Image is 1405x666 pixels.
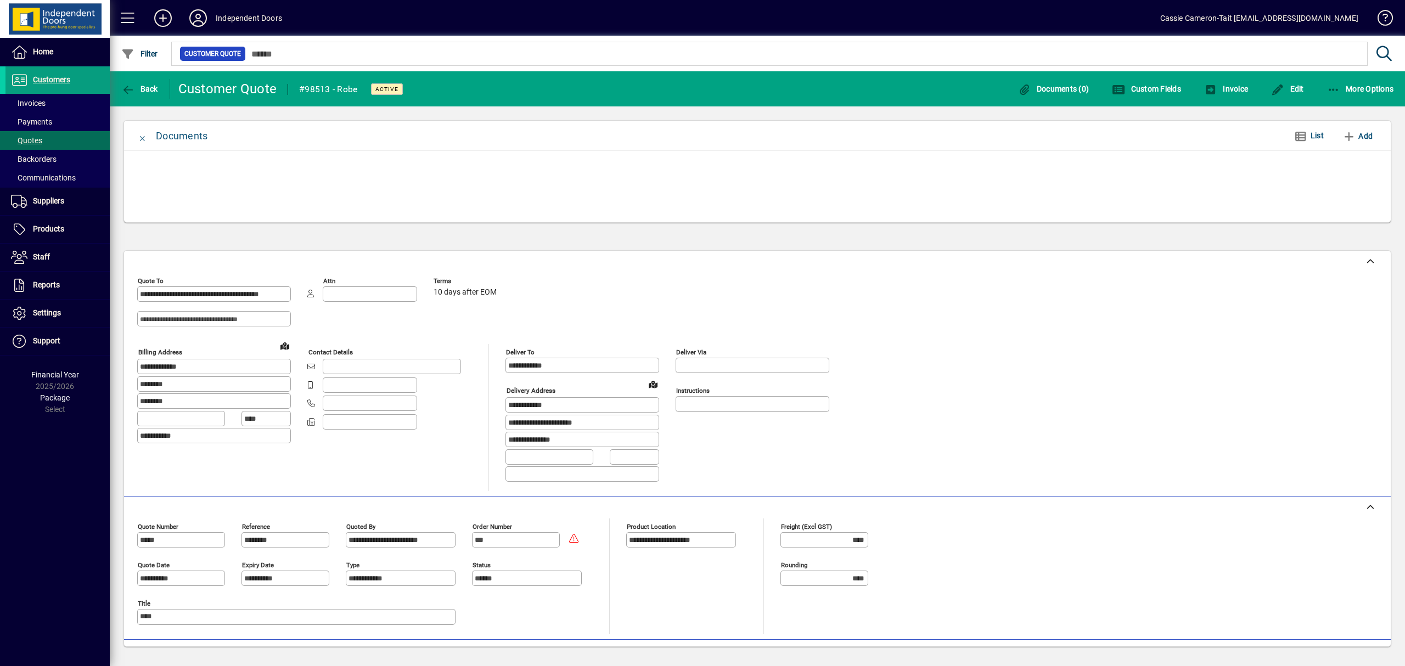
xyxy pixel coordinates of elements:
div: Documents [156,127,207,145]
a: Home [5,38,110,66]
span: Suppliers [33,196,64,205]
a: Backorders [5,150,110,168]
button: Invoice [1201,79,1251,99]
span: Backorders [11,155,57,163]
mat-label: Reference [242,522,270,530]
mat-label: Expiry date [242,561,274,568]
mat-label: Type [346,561,359,568]
mat-label: Order number [473,522,512,530]
span: Filter [121,49,158,58]
mat-label: Deliver via [676,348,706,356]
span: Invoice [1204,84,1248,93]
span: Terms [434,278,499,285]
a: Settings [5,300,110,327]
a: View on map [276,337,294,354]
a: Support [5,328,110,355]
span: Quotes [11,136,42,145]
div: Cassie Cameron-Tait [EMAIL_ADDRESS][DOMAIN_NAME] [1160,9,1358,27]
button: List [1285,126,1333,146]
span: Communications [11,173,76,182]
mat-label: Instructions [676,387,710,394]
mat-label: Quote date [138,561,170,568]
a: Staff [5,244,110,271]
span: Active [375,86,398,93]
span: Edit [1271,84,1304,93]
span: Back [121,84,158,93]
button: Back [119,79,161,99]
mat-label: Quote number [138,522,178,530]
mat-label: Rounding [781,561,807,568]
button: Documents (0) [1015,79,1092,99]
span: Customer Quote [184,48,241,59]
a: Reports [5,272,110,299]
span: Invoices [11,99,46,108]
button: Edit [1268,79,1307,99]
mat-label: Attn [323,277,335,285]
span: Reports [33,280,60,289]
mat-label: Quoted by [346,522,375,530]
div: Independent Doors [216,9,282,27]
a: Payments [5,112,110,131]
button: Add [145,8,181,28]
a: Communications [5,168,110,187]
button: Custom Fields [1109,79,1184,99]
span: Payments [11,117,52,126]
span: Package [40,393,70,402]
a: Invoices [5,94,110,112]
span: List [1311,131,1324,140]
app-page-header-button: Back [110,79,170,99]
button: More Options [1324,79,1397,99]
a: Knowledge Base [1369,2,1391,38]
span: Home [33,47,53,56]
span: Add [1342,127,1373,145]
span: Custom Fields [1112,84,1181,93]
mat-label: Quote To [138,277,164,285]
button: Close [130,123,156,149]
div: #98513 - Robe [299,81,357,98]
div: Customer Quote [178,80,277,98]
span: Products [33,224,64,233]
a: Quotes [5,131,110,150]
mat-label: Freight (excl GST) [781,522,832,530]
span: More Options [1327,84,1394,93]
button: Add [1338,126,1377,146]
span: Customers [33,75,70,84]
mat-label: Deliver To [506,348,535,356]
span: Documents (0) [1018,84,1089,93]
a: Suppliers [5,188,110,215]
span: Financial Year [31,370,79,379]
mat-label: Product location [627,522,676,530]
a: View on map [644,375,662,393]
span: Support [33,336,60,345]
span: 10 days after EOM [434,288,497,297]
button: Filter [119,44,161,64]
span: Settings [33,308,61,317]
mat-label: Title [138,599,150,607]
mat-label: Status [473,561,491,568]
a: Products [5,216,110,243]
button: Profile [181,8,216,28]
span: Staff [33,252,50,261]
